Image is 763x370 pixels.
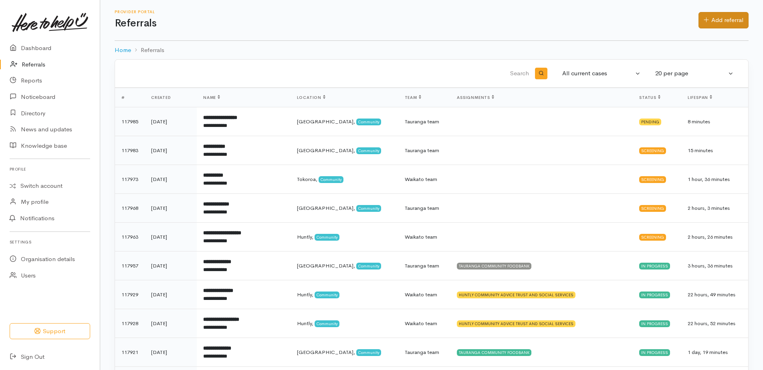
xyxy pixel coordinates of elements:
div: TAURANGA COMMUNITY FOODBANK [457,349,531,356]
div: Tauranga team [405,118,444,126]
span: 1 hour, 36 minutes [688,176,730,183]
li: Referrals [131,46,164,55]
h6: Profile [10,164,90,175]
span: Team [405,95,421,100]
div: Waikato team [405,175,444,183]
button: 20 per page [650,66,739,81]
span: [GEOGRAPHIC_DATA], [297,205,355,211]
time: [DATE] [151,320,167,327]
span: Community [356,205,381,211]
div: Waikato team [405,291,444,299]
div: Waikato team [405,320,444,328]
h1: Referrals [115,18,698,29]
h6: Provider Portal [115,10,698,14]
span: Community [356,147,381,154]
div: In progress [639,292,670,298]
time: [DATE] [151,233,167,240]
span: Name [203,95,220,100]
span: 2 hours, 26 minutes [688,233,733,240]
div: Tauranga team [405,204,444,212]
time: [DATE] [151,262,167,269]
h6: Settings [10,237,90,247]
button: Support [10,323,90,340]
td: 117985 [115,107,145,136]
div: 20 per page [655,69,727,78]
span: Huntly, [297,320,313,327]
div: HUNTLY COMMUNITY ADVICE TRUST AND SOCIAL SERVICES [457,292,575,298]
time: [DATE] [151,291,167,298]
div: Screening [639,147,666,154]
div: Screening [639,234,666,240]
div: Tauranga team [405,348,444,356]
th: Created [145,88,197,107]
div: Screening [639,176,666,183]
span: Community [315,234,340,240]
span: 3 hours, 36 minutes [688,262,733,269]
span: 15 minutes [688,147,713,154]
time: [DATE] [151,349,167,356]
span: Tokoroa, [297,176,317,183]
div: Screening [639,205,666,211]
div: Waikato team [405,233,444,241]
td: 117968 [115,194,145,223]
span: 8 minutes [688,118,710,125]
span: 22 hours, 49 minutes [688,291,735,298]
div: In progress [639,263,670,269]
td: 117963 [115,223,145,251]
time: [DATE] [151,176,167,183]
td: 117929 [115,280,145,309]
time: [DATE] [151,205,167,211]
span: [GEOGRAPHIC_DATA], [297,118,355,125]
time: [DATE] [151,118,167,125]
span: [GEOGRAPHIC_DATA], [297,262,355,269]
th: # [115,88,145,107]
td: 117957 [115,251,145,280]
span: Status [639,95,660,100]
div: All current cases [562,69,634,78]
div: HUNTLY COMMUNITY ADVICE TRUST AND SOCIAL SERVICES [457,320,575,327]
span: [GEOGRAPHIC_DATA], [297,349,355,356]
span: Huntly, [297,291,313,298]
td: 117921 [115,338,145,367]
div: TAURANGA COMMUNITY FOODBANK [457,263,531,269]
span: 22 hours, 52 minutes [688,320,735,327]
div: Tauranga team [405,147,444,155]
span: Community [315,320,340,327]
td: 117928 [115,309,145,338]
span: 1 day, 19 minutes [688,349,728,356]
span: Assignments [457,95,494,100]
span: [GEOGRAPHIC_DATA], [297,147,355,154]
nav: breadcrumb [115,41,749,60]
button: All current cases [557,66,646,81]
span: Huntly, [297,233,313,240]
td: 117973 [115,165,145,194]
time: [DATE] [151,147,167,154]
a: Home [115,46,131,55]
div: In progress [639,320,670,327]
span: Community [356,349,381,356]
td: 117983 [115,136,145,165]
span: Location [297,95,325,100]
span: Lifespan [688,95,712,100]
div: Pending [639,119,661,125]
span: Community [356,263,381,269]
span: Community [356,119,381,125]
span: 2 hours, 3 minutes [688,205,730,211]
span: Community [319,176,344,183]
div: In progress [639,349,670,356]
div: Tauranga team [405,262,444,270]
input: Search [125,64,531,83]
span: Community [315,292,340,298]
a: Add referral [698,12,749,28]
